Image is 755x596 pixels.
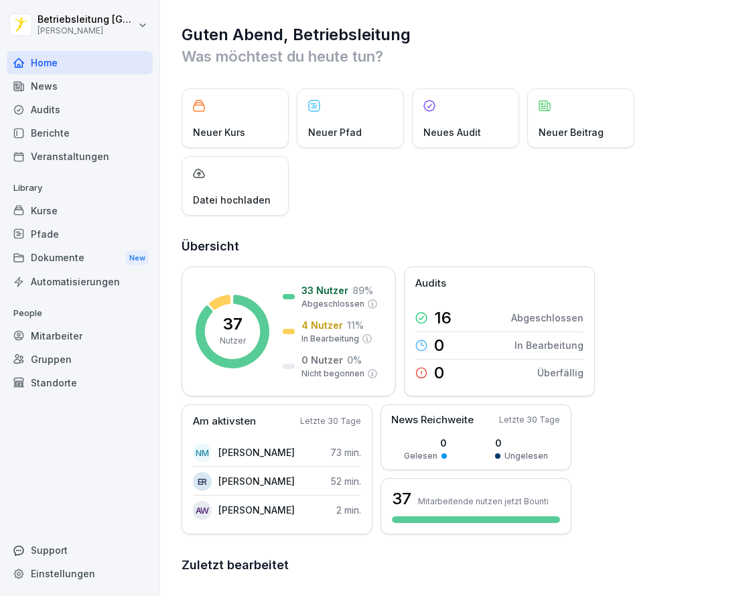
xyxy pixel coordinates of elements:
[38,14,135,25] p: Betriebsleitung [GEOGRAPHIC_DATA]
[7,74,153,98] a: News
[404,436,447,450] p: 0
[504,450,548,462] p: Ungelesen
[220,335,246,347] p: Nutzer
[193,443,212,462] div: NM
[7,538,153,562] div: Support
[7,98,153,121] a: Audits
[182,237,735,256] h2: Übersicht
[218,503,295,517] p: [PERSON_NAME]
[392,488,411,510] h3: 37
[218,474,295,488] p: [PERSON_NAME]
[7,199,153,222] a: Kurse
[126,250,149,266] div: New
[301,298,364,310] p: Abgeschlossen
[7,303,153,324] p: People
[7,51,153,74] a: Home
[404,450,437,462] p: Gelesen
[7,562,153,585] a: Einstellungen
[514,338,584,352] p: In Bearbeitung
[301,353,343,367] p: 0 Nutzer
[434,310,452,326] p: 16
[7,246,153,271] div: Dokumente
[7,145,153,168] a: Veranstaltungen
[511,311,584,325] p: Abgeschlossen
[330,445,361,459] p: 73 min.
[434,338,444,354] p: 0
[223,316,243,332] p: 37
[7,371,153,394] a: Standorte
[7,121,153,145] a: Berichte
[336,503,361,517] p: 2 min.
[7,348,153,371] a: Gruppen
[300,415,361,427] p: Letzte 30 Tage
[418,496,549,506] p: Mitarbeitende nutzen jetzt Bounti
[301,333,359,345] p: In Bearbeitung
[347,353,362,367] p: 0 %
[193,193,271,207] p: Datei hochladen
[7,246,153,271] a: DokumenteNew
[415,276,446,291] p: Audits
[495,436,548,450] p: 0
[7,324,153,348] a: Mitarbeiter
[7,270,153,293] a: Automatisierungen
[193,125,245,139] p: Neuer Kurs
[434,365,444,381] p: 0
[301,368,364,380] p: Nicht begonnen
[347,318,364,332] p: 11 %
[182,46,735,67] p: Was möchtest du heute tun?
[193,414,256,429] p: Am aktivsten
[352,283,373,297] p: 89 %
[218,445,295,459] p: [PERSON_NAME]
[301,318,343,332] p: 4 Nutzer
[423,125,481,139] p: Neues Audit
[391,413,474,428] p: News Reichweite
[7,222,153,246] a: Pfade
[539,125,604,139] p: Neuer Beitrag
[537,366,584,380] p: Überfällig
[182,24,735,46] h1: Guten Abend, Betriebsleitung
[193,501,212,520] div: AW
[7,177,153,199] p: Library
[331,474,361,488] p: 52 min.
[301,283,348,297] p: 33 Nutzer
[182,556,735,575] h2: Zuletzt bearbeitet
[193,472,212,491] div: ER
[38,26,135,35] p: [PERSON_NAME]
[308,125,362,139] p: Neuer Pfad
[499,414,560,426] p: Letzte 30 Tage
